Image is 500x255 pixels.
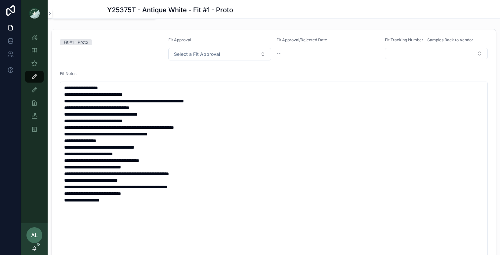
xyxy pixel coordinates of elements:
[168,48,271,60] button: Select Button
[21,26,48,144] div: scrollable content
[385,37,473,42] span: Fit Tracking Number - Samples Back to Vendor
[29,8,40,18] img: App logo
[60,71,76,76] span: Fit Notes
[276,37,327,42] span: Fit Approval/Rejected Date
[64,39,88,45] div: Fit #1 - Proto
[276,50,280,56] span: --
[385,48,488,59] button: Select Button
[31,231,38,239] span: AL
[107,5,233,15] h1: Y25375T - Antique White - Fit #1 - Proto
[168,37,191,42] span: Fit Approval
[174,51,220,57] span: Select a Fit Approval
